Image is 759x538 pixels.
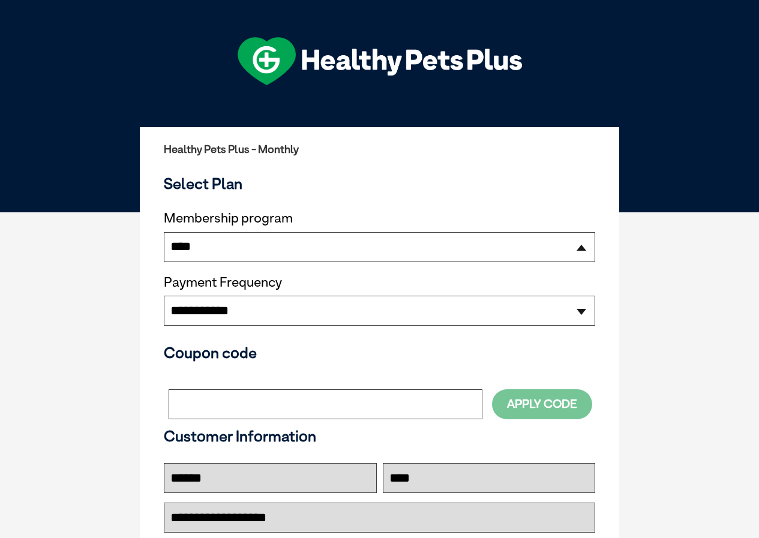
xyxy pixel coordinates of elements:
h2: Healthy Pets Plus - Monthly [164,143,595,155]
h3: Select Plan [164,175,595,193]
h3: Customer Information [164,427,595,445]
label: Payment Frequency [164,275,282,290]
label: Membership program [164,211,595,226]
h3: Coupon code [164,344,595,362]
button: Apply Code [492,389,592,419]
img: hpp-logo-landscape-green-white.png [238,37,522,85]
